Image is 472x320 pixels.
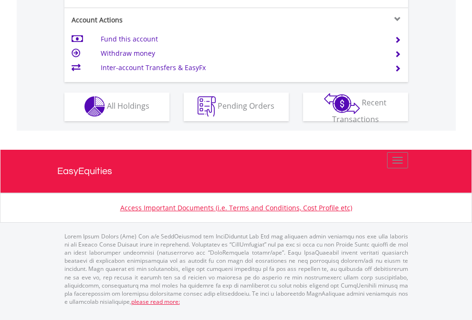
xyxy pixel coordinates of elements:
[64,93,169,121] button: All Holdings
[101,61,383,75] td: Inter-account Transfers & EasyFx
[218,101,274,111] span: Pending Orders
[64,232,408,306] p: Lorem Ipsum Dolors (Ame) Con a/e SeddOeiusmod tem InciDiduntut Lab Etd mag aliquaen admin veniamq...
[184,93,289,121] button: Pending Orders
[131,298,180,306] a: please read more:
[120,203,352,212] a: Access Important Documents (i.e. Terms and Conditions, Cost Profile etc)
[84,96,105,117] img: holdings-wht.png
[101,32,383,46] td: Fund this account
[57,150,415,193] a: EasyEquities
[64,15,236,25] div: Account Actions
[198,96,216,117] img: pending_instructions-wht.png
[303,93,408,121] button: Recent Transactions
[324,93,360,114] img: transactions-zar-wht.png
[101,46,383,61] td: Withdraw money
[332,97,387,124] span: Recent Transactions
[107,101,149,111] span: All Holdings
